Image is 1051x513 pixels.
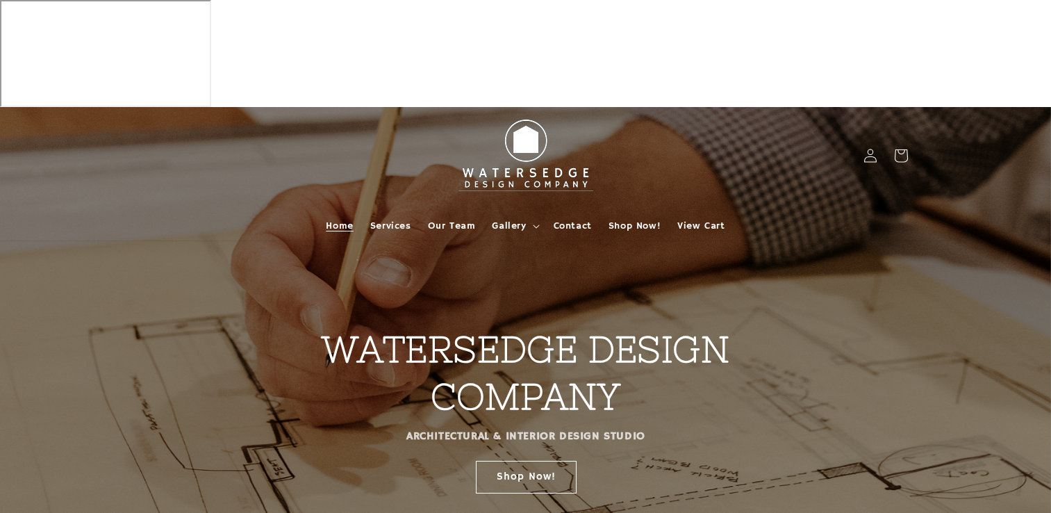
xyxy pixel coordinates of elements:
[492,220,526,232] span: Gallery
[322,329,729,417] strong: WATERSEDGE DESIGN COMPANY
[420,211,484,241] a: Our Team
[370,220,411,232] span: Services
[475,460,576,493] a: Shop Now!
[545,211,600,241] a: Contact
[483,211,545,241] summary: Gallery
[428,220,476,232] span: Our Team
[326,220,353,232] span: Home
[600,211,669,241] a: Shop Now!
[554,220,592,232] span: Contact
[317,211,361,241] a: Home
[444,107,607,204] a: Watersedge Design Co
[362,211,420,241] a: Services
[669,211,733,241] a: View Cart
[449,113,602,199] img: Watersedge Design Co
[677,220,725,232] span: View Cart
[406,430,645,443] strong: ARCHITECTURAL & INTERIOR DESIGN STUDIO
[609,220,661,232] span: Shop Now!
